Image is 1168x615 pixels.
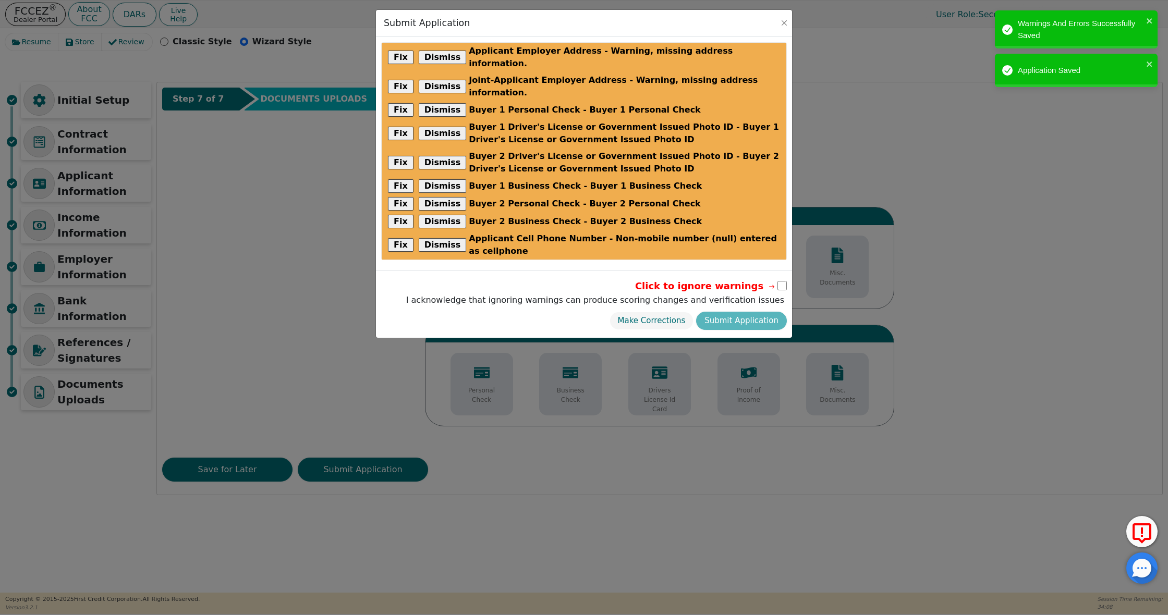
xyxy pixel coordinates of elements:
[1146,15,1153,27] button: close
[469,215,702,228] span: Buyer 2 Business Check - Buyer 2 Business Check
[388,80,413,93] button: Fix
[469,104,701,116] span: Buyer 1 Personal Check - Buyer 1 Personal Check
[388,238,413,252] button: Fix
[469,150,780,175] span: Buyer 2 Driver's License or Government Issued Photo ID - Buyer 2 Driver's License or Government I...
[419,197,467,211] button: Dismiss
[388,179,413,193] button: Fix
[388,51,413,64] button: Fix
[419,215,467,228] button: Dismiss
[1018,65,1143,77] div: Application Saved
[469,232,780,257] span: Applicant Cell Phone Number - Non-mobile number (null) entered as cellphone
[388,127,413,140] button: Fix
[388,103,413,117] button: Fix
[419,103,467,117] button: Dismiss
[469,121,780,146] span: Buyer 1 Driver's License or Government Issued Photo ID - Buyer 1 Driver's License or Government I...
[1146,58,1153,70] button: close
[469,198,701,210] span: Buyer 2 Personal Check - Buyer 2 Personal Check
[1126,516,1158,547] button: Report Error to FCC
[384,18,470,29] h3: Submit Application
[779,18,789,28] button: Close
[469,45,780,70] span: Applicant Employer Address - Warning, missing address information.
[610,312,694,330] button: Make Corrections
[635,279,776,293] span: Click to ignore warnings
[419,238,467,252] button: Dismiss
[419,179,467,193] button: Dismiss
[1018,18,1143,41] div: Warnings And Errors Successfully Saved
[469,74,780,99] span: Joint-Applicant Employer Address - Warning, missing address information.
[388,215,413,228] button: Fix
[419,156,467,169] button: Dismiss
[388,156,413,169] button: Fix
[404,294,787,306] label: I acknowledge that ignoring warnings can produce scoring changes and verification issues
[419,80,467,93] button: Dismiss
[469,180,702,192] span: Buyer 1 Business Check - Buyer 1 Business Check
[419,127,467,140] button: Dismiss
[419,51,467,64] button: Dismiss
[388,197,413,211] button: Fix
